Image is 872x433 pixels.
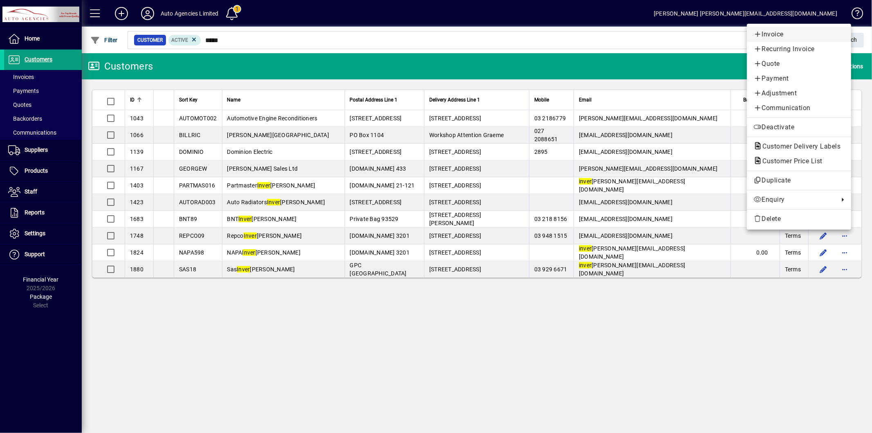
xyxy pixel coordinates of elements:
span: Payment [753,74,845,83]
span: Duplicate [753,176,845,185]
span: Quote [753,59,845,69]
span: Recurring Invoice [753,44,845,54]
span: Adjustment [753,88,845,98]
button: Deactivate customer [747,120,851,135]
span: Communication [753,103,845,113]
span: Enquiry [753,195,835,205]
span: Deactivate [753,122,845,132]
span: Customer Price List [753,157,827,165]
span: Delete [753,214,845,224]
span: Invoice [753,29,845,39]
span: Customer Delivery Labels [753,142,845,150]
